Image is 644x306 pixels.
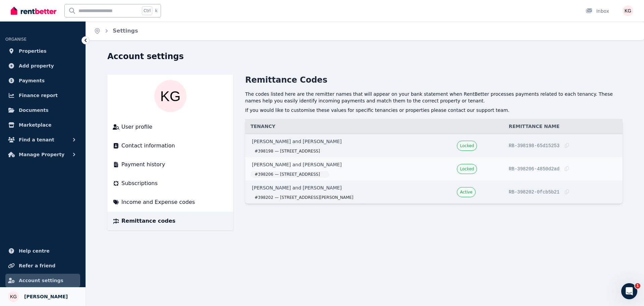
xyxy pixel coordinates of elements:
a: Subscriptions [113,179,228,187]
span: Add property [19,62,54,70]
span: # 398202 [255,195,273,200]
img: Kim Gill [623,5,633,16]
span: [STREET_ADDRESS] [280,172,320,177]
span: 1 [635,283,640,289]
h1: Account settings [107,51,184,62]
span: Payment history [121,161,165,169]
button: RB-398202-0fcb5b21 [509,188,569,195]
span: — [273,195,280,200]
a: Remittance codes [113,217,228,225]
span: — [273,148,280,154]
span: User profile [121,123,152,131]
span: Locked [460,143,474,148]
img: Kim Gill [154,80,186,112]
a: Account settings [5,274,80,287]
button: RB-398206-4850d2ad [509,165,569,172]
nav: Breadcrumb [86,21,146,40]
a: Help centre [5,244,80,258]
a: #398198—[STREET_ADDRESS] [251,148,329,155]
a: Payment history [113,161,228,169]
span: Properties [19,47,47,55]
img: RentBetter [11,6,56,16]
a: Finance report [5,89,80,102]
a: Contact information [113,142,228,150]
span: Manage Property [19,150,64,159]
th: Tenancy [245,119,503,134]
iframe: Intercom live chat [621,283,637,299]
span: Locked [460,166,474,172]
a: Add property [5,59,80,73]
img: Kim Gill [8,291,19,302]
span: Documents [19,106,49,114]
span: [PERSON_NAME] [24,293,68,301]
span: Remittance codes [121,217,175,225]
span: [STREET_ADDRESS][PERSON_NAME] [280,195,354,200]
a: [PERSON_NAME] and [PERSON_NAME] [251,183,446,192]
span: Payments [19,77,45,85]
span: k [155,8,157,13]
span: ORGANISE [5,37,26,42]
a: Payments [5,74,80,87]
span: Refer a friend [19,262,55,270]
span: — [273,172,280,177]
span: Active [460,189,472,195]
div: Inbox [586,8,609,14]
span: # 398206 [255,172,273,177]
a: [PERSON_NAME] and [PERSON_NAME] [251,137,446,146]
span: Find a tenant [19,136,54,144]
h1: Remittance Codes [245,75,327,85]
p: If you would like to customise these values for specific tenancies or properties please contact o... [245,107,623,114]
p: The codes listed here are the remitter names that will appear on your bank statement when RentBet... [245,91,623,104]
a: #398206—[STREET_ADDRESS] [251,171,329,178]
span: Subscriptions [121,179,158,187]
span: Finance report [19,91,58,99]
span: Contact information [121,142,175,150]
a: Marketplace [5,118,80,132]
span: Marketplace [19,121,51,129]
a: Properties [5,44,80,58]
a: User profile [113,123,228,131]
span: Income and Expense codes [121,198,195,206]
a: Income and Expense codes [113,198,228,206]
a: Settings [113,28,138,34]
span: [STREET_ADDRESS] [280,148,320,154]
span: Ctrl [142,6,152,15]
a: [PERSON_NAME] and [PERSON_NAME] [251,160,446,169]
a: Documents [5,103,80,117]
a: Refer a friend [5,259,80,272]
span: Account settings [19,276,63,285]
button: Manage Property [5,148,80,161]
a: #398202—[STREET_ADDRESS][PERSON_NAME] [251,194,363,201]
span: Help centre [19,247,50,255]
th: Remittance Name [503,119,623,134]
span: # 398198 [255,148,273,154]
button: Find a tenant [5,133,80,146]
button: RB-398198-65d15253 [509,142,569,149]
